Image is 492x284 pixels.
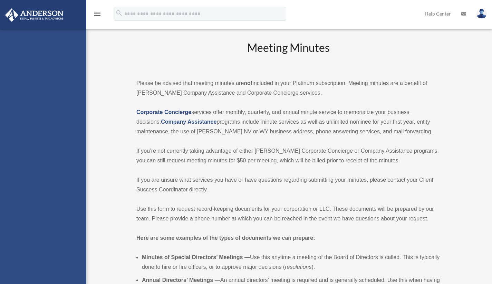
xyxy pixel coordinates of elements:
[244,80,252,86] strong: not
[93,10,102,18] i: menu
[115,9,123,17] i: search
[136,109,191,115] a: Corporate Concierge
[142,277,220,283] b: Annual Directors’ Meetings —
[285,264,311,270] em: resolutions
[161,119,216,125] a: Company Assistance
[136,146,440,165] p: If you’re not currently taking advantage of either [PERSON_NAME] Corporate Concierge or Company A...
[136,235,315,241] strong: Here are some examples of the types of documents we can prepare:
[136,204,440,224] p: Use this form to request record-keeping documents for your corporation or LLC. These documents wi...
[142,253,440,272] li: Use this anytime a meeting of the Board of Directors is called. This is typically done to hire or...
[93,12,102,18] a: menu
[142,254,250,260] b: Minutes of Special Directors’ Meetings —
[136,107,440,136] p: services offer monthly, quarterly, and annual minute service to memorialize your business decisio...
[476,9,487,19] img: User Pic
[136,78,440,98] p: Please be advised that meeting minutes are included in your Platinum subscription. Meeting minute...
[3,8,66,22] img: Anderson Advisors Platinum Portal
[136,175,440,195] p: If you are unsure what services you have or have questions regarding submitting your minutes, ple...
[136,40,440,69] h2: Meeting Minutes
